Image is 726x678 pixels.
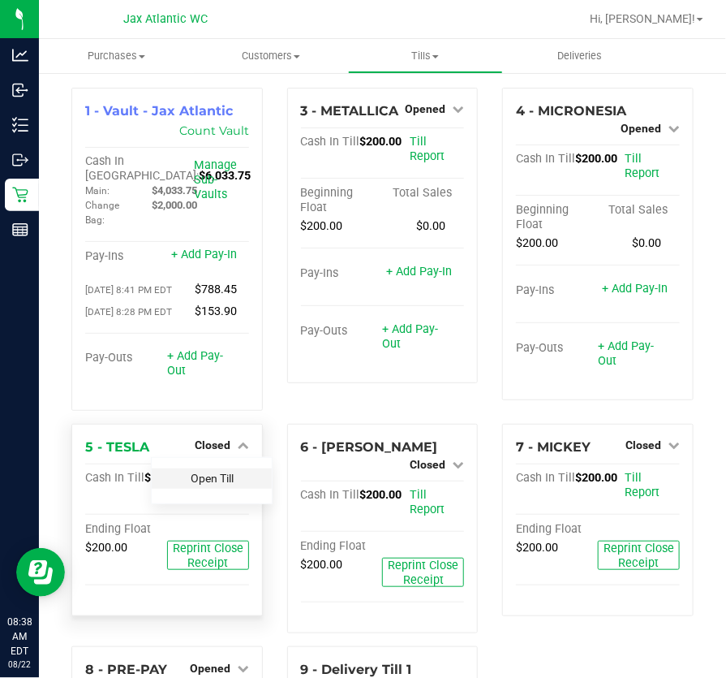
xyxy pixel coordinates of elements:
[410,488,445,516] a: Till Report
[85,306,172,317] span: [DATE] 8:28 PM EDT
[301,558,343,572] span: $200.00
[604,542,674,570] span: Reprint Close Receipt
[85,103,233,119] span: 1 - Vault - Jax Atlantic
[516,541,558,555] span: $200.00
[416,219,445,233] span: $0.00
[144,471,187,485] span: $200.00
[621,122,661,135] span: Opened
[85,249,167,264] div: Pay-Ins
[590,12,695,25] span: Hi, [PERSON_NAME]!
[85,284,172,296] span: [DATE] 8:41 PM EDT
[301,324,383,339] div: Pay-Outs
[7,615,32,659] p: 08:38 AM EDT
[152,199,197,211] span: $2,000.00
[382,322,438,351] a: + Add Pay-Out
[598,203,680,218] div: Total Sales
[152,184,197,196] span: $4,033.75
[39,49,194,63] span: Purchases
[516,152,575,166] span: Cash In Till
[12,152,28,168] inline-svg: Outbound
[301,439,438,455] span: 6 - [PERSON_NAME]
[195,49,348,63] span: Customers
[516,103,626,119] span: 4 - MICRONESIA
[195,283,237,296] span: $788.45
[360,135,402,149] span: $200.00
[349,49,502,63] span: Tills
[123,12,208,26] span: Jax Atlantic WC
[85,185,110,196] span: Main:
[7,659,32,671] p: 08/22
[194,39,349,73] a: Customers
[516,203,598,232] div: Beginning Float
[575,471,617,485] span: $200.00
[625,471,660,499] a: Till Report
[516,236,558,250] span: $200.00
[85,662,167,677] span: 8 - PRE-PAY
[85,200,119,226] span: Change Bag:
[575,152,617,166] span: $200.00
[625,438,661,451] span: Closed
[382,558,464,587] button: Reprint Close Receipt
[173,542,243,570] span: Reprint Close Receipt
[301,266,383,281] div: Pay-Ins
[598,541,680,570] button: Reprint Close Receipt
[179,123,249,138] a: Count Vault
[503,39,658,73] a: Deliveries
[12,82,28,98] inline-svg: Inbound
[12,222,28,238] inline-svg: Reports
[625,152,660,180] a: Till Report
[39,39,194,73] a: Purchases
[516,341,598,356] div: Pay-Outs
[388,559,458,587] span: Reprint Close Receipt
[516,471,575,485] span: Cash In Till
[85,541,127,555] span: $200.00
[301,135,360,149] span: Cash In Till
[386,265,452,279] a: + Add Pay-In
[12,117,28,133] inline-svg: Inventory
[195,304,237,318] span: $153.90
[167,349,223,378] a: + Add Pay-Out
[301,219,343,233] span: $200.00
[301,539,383,554] div: Ending Float
[191,472,234,485] a: Open Till
[348,39,503,73] a: Tills
[382,186,464,201] div: Total Sales
[194,158,237,201] a: Manage Sub-Vaults
[16,548,65,597] iframe: Resource center
[410,135,445,163] a: Till Report
[85,439,149,455] span: 5 - TESLA
[12,187,28,203] inline-svg: Retail
[301,488,360,502] span: Cash In Till
[85,471,144,485] span: Cash In Till
[535,49,624,63] span: Deliveries
[190,662,230,675] span: Opened
[301,103,399,119] span: 3 - METALLICA
[301,186,383,215] div: Beginning Float
[195,438,230,451] span: Closed
[602,282,668,296] a: + Add Pay-In
[410,458,445,471] span: Closed
[516,439,591,455] span: 7 - MICKEY
[360,488,402,502] span: $200.00
[301,662,412,677] span: 9 - Delivery Till 1
[85,351,167,365] div: Pay-Outs
[171,248,237,261] a: + Add Pay-In
[516,522,598,537] div: Ending Float
[516,283,598,298] div: Pay-Ins
[598,339,654,368] a: + Add Pay-Out
[85,522,167,537] div: Ending Float
[405,102,445,115] span: Opened
[167,541,249,570] button: Reprint Close Receipt
[85,154,199,183] span: Cash In [GEOGRAPHIC_DATA]:
[12,47,28,63] inline-svg: Analytics
[632,236,661,250] span: $0.00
